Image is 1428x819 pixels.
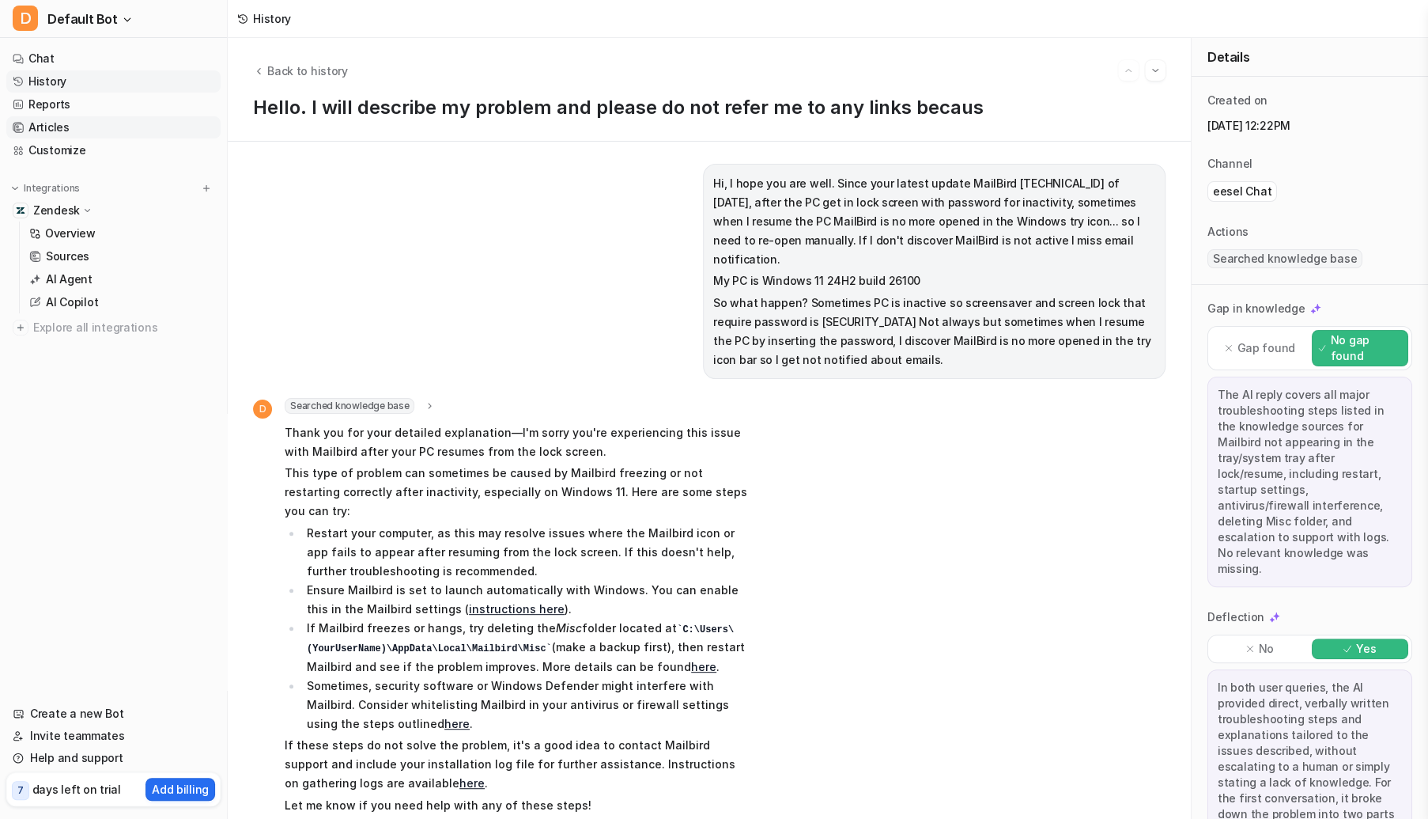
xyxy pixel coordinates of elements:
[13,6,38,31] span: D
[6,725,221,747] a: Invite teammates
[1207,377,1412,587] div: The AI reply covers all major troubleshooting steps listed in the knowledge sources for Mailbird ...
[1207,301,1305,317] p: Gap in knowledge
[253,97,1165,119] p: Hello. I will describe my problem and please do not refer me to any links becaus
[9,183,21,194] img: expand menu
[6,317,221,339] a: Explore all integrations
[152,781,209,798] p: Add billing
[713,271,1155,290] p: My PC is Windows 11 24H2 build 26100
[6,47,221,70] a: Chat
[1207,156,1252,172] p: Channel
[17,783,24,798] p: 7
[713,174,1155,269] p: Hi, I hope you are well. Since your latest update MailBird [TECHNICAL_ID] of [DATE], after the PC...
[47,8,118,30] span: Default Bot
[145,778,215,801] button: Add billing
[6,703,221,725] a: Create a new Bot
[253,63,348,79] button: Back to history
[1356,641,1376,657] p: Yes
[33,315,214,340] span: Explore all integrations
[285,423,747,461] p: Thank you for your detailed explanation—I'm sorry you're experiencing this issue with Mailbird af...
[713,294,1155,370] p: So what happen? Sometimes PC is inactive so screensaver and screen lock that require password is ...
[45,226,96,241] p: Overview
[23,291,221,313] a: AI Copilot
[6,139,221,161] a: Customize
[1237,340,1295,356] p: Gap found
[1123,63,1134,78] img: Previous session
[1213,184,1271,199] p: eesel Chat
[23,245,221,267] a: Sources
[6,747,221,769] a: Help and support
[253,10,291,27] div: History
[285,464,747,521] p: This type of problem can sometimes be caused by Mailbird freezing or not restarting correctly aft...
[13,320,28,336] img: explore all integrations
[6,116,221,138] a: Articles
[302,581,747,619] li: Ensure Mailbird is set to launch automatically with Windows. You can enable this in the Mailbird ...
[1145,60,1165,81] button: Go to next session
[23,268,221,290] a: AI Agent
[302,619,747,677] li: If Mailbird freezes or hangs, try deleting the folder located at (make a backup first), then rest...
[285,736,747,793] p: If these steps do not solve the problem, it's a good idea to contact Mailbird support and include...
[46,271,93,287] p: AI Agent
[285,398,414,414] span: Searched knowledge base
[1118,60,1139,81] button: Go to previous session
[1207,609,1264,625] p: Deflection
[267,63,348,79] span: Back to history
[6,70,221,93] a: History
[302,524,747,581] li: Restart your computer, as this may resolve issues where the Mailbird icon or app fails to appear ...
[201,183,212,194] img: menu_add.svg
[6,93,221,116] a: Reports
[1192,38,1428,77] div: Details
[459,776,485,790] a: here
[46,294,98,310] p: AI Copilot
[1150,63,1161,78] img: Next session
[1259,641,1274,657] p: No
[6,180,85,196] button: Integrations
[1207,118,1412,134] p: [DATE] 12:22PM
[1331,332,1401,364] p: No gap found
[1207,224,1249,240] p: Actions
[46,248,89,264] p: Sources
[469,602,565,616] a: instructions here
[24,182,80,195] p: Integrations
[285,796,747,815] p: Let me know if you need help with any of these steps!
[556,621,582,635] em: Misc
[1207,249,1362,268] span: Searched knowledge base
[691,660,716,673] a: here
[23,222,221,245] a: Overview
[1207,93,1267,108] p: Created on
[33,203,80,218] p: Zendesk
[16,206,25,215] img: Zendesk
[444,717,470,730] a: here
[253,400,272,419] span: D
[302,677,747,734] li: Sometimes, security software or Windows Defender might interfere with Mailbird. Consider whitelis...
[32,781,121,798] p: days left on trial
